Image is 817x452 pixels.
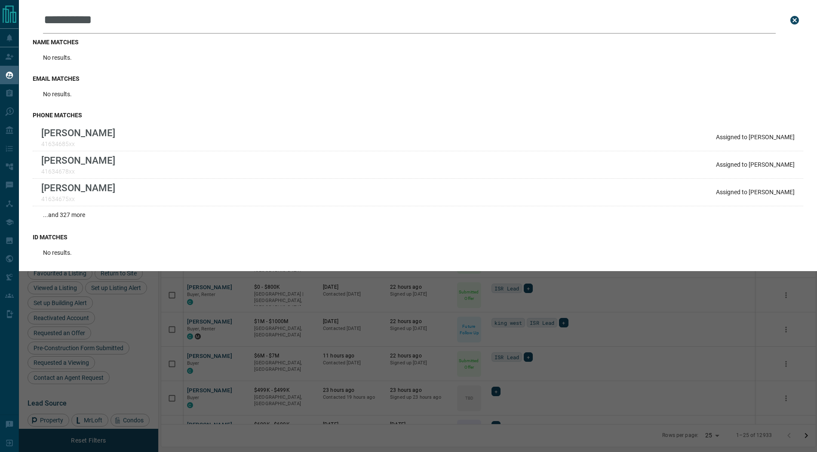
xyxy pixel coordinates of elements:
h3: name matches [33,39,803,46]
h3: phone matches [33,112,803,119]
p: [PERSON_NAME] [41,127,115,138]
button: close search bar [786,12,803,29]
p: No results. [43,91,72,98]
p: No results. [43,249,72,256]
p: 41634675xx [41,195,115,202]
p: No results. [43,54,72,61]
p: 41634685xx [41,140,115,147]
h3: id matches [33,234,803,241]
div: ...and 327 more [33,206,803,223]
p: Assigned to [PERSON_NAME] [716,189,795,195]
h3: email matches [33,75,803,82]
p: Assigned to [PERSON_NAME] [716,134,795,140]
p: 41634678xx [41,168,115,175]
p: [PERSON_NAME] [41,182,115,193]
p: Assigned to [PERSON_NAME] [716,161,795,168]
p: [PERSON_NAME] [41,155,115,166]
